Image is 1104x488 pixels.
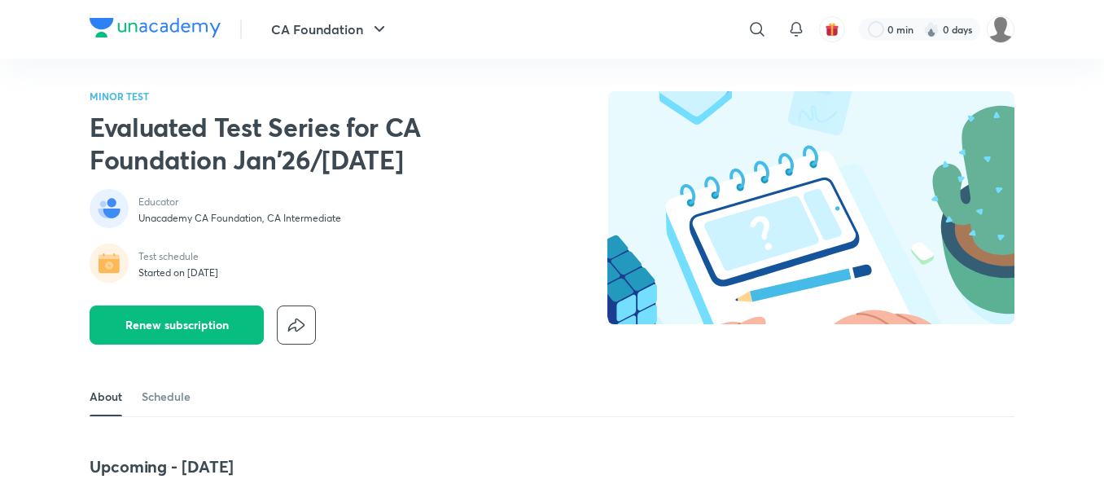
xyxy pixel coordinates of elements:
img: Syeda Nayareen [987,15,1014,43]
p: Started on [DATE] [138,266,218,279]
p: Test schedule [138,250,218,263]
img: Company Logo [90,18,221,37]
button: CA Foundation [261,13,399,46]
p: Educator [138,196,341,209]
h4: Upcoming - [DATE] [90,456,703,477]
p: MINOR TEST [90,91,506,101]
img: avatar [825,22,839,37]
a: About [90,377,122,416]
button: avatar [819,16,845,42]
img: streak [923,21,940,37]
button: Renew subscription [90,306,264,345]
a: Schedule [142,377,191,416]
span: Renew subscription [125,317,229,333]
p: Unacademy CA Foundation, CA Intermediate [138,212,341,225]
a: Company Logo [90,18,221,42]
h2: Evaluated Test Series for CA Foundation Jan'26/[DATE] [90,111,506,176]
